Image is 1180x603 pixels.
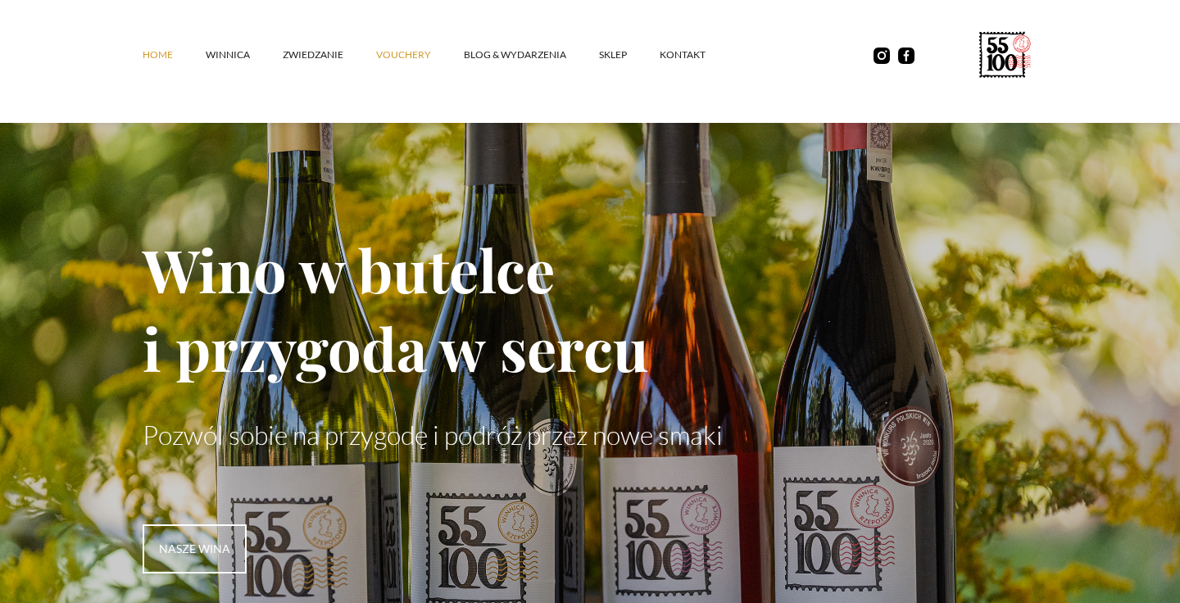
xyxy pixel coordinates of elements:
a: nasze wina [143,524,247,574]
a: kontakt [660,30,738,79]
a: Blog & Wydarzenia [464,30,599,79]
a: SKLEP [599,30,660,79]
a: Home [143,30,206,79]
h1: Wino w butelce i przygoda w sercu [143,229,1037,387]
a: ZWIEDZANIE [283,30,376,79]
a: vouchery [376,30,464,79]
p: Pozwól sobie na przygodę i podróż przez nowe smaki [143,419,1037,451]
a: winnica [206,30,283,79]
